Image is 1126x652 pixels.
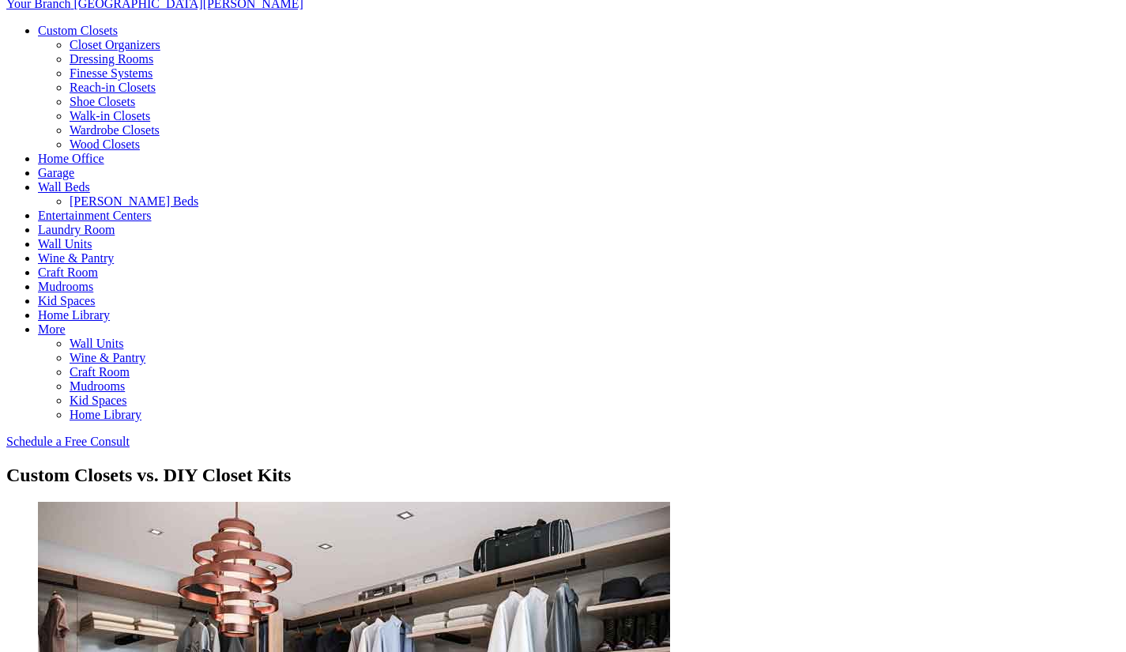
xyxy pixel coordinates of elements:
[38,166,74,179] a: Garage
[38,24,118,37] a: Custom Closets
[38,266,98,279] a: Craft Room
[70,138,140,151] a: Wood Closets
[70,194,198,208] a: [PERSON_NAME] Beds
[38,251,114,265] a: Wine & Pantry
[70,365,130,379] a: Craft Room
[70,109,150,122] a: Walk-in Closets
[70,123,160,137] a: Wardrobe Closets
[70,81,156,94] a: Reach-in Closets
[38,209,152,222] a: Entertainment Centers
[70,351,145,364] a: Wine & Pantry
[70,408,141,421] a: Home Library
[38,180,90,194] a: Wall Beds
[38,237,92,251] a: Wall Units
[70,337,123,350] a: Wall Units
[38,280,93,293] a: Mudrooms
[38,223,115,236] a: Laundry Room
[70,379,125,393] a: Mudrooms
[70,52,153,66] a: Dressing Rooms
[38,152,104,165] a: Home Office
[6,435,130,448] a: Schedule a Free Consult (opens a dropdown menu)
[70,66,153,80] a: Finesse Systems
[70,38,160,51] a: Closet Organizers
[6,465,1120,486] h1: Custom Closets vs. DIY Closet Kits
[38,322,66,336] a: More menu text will display only on big screen
[70,394,126,407] a: Kid Spaces
[38,308,110,322] a: Home Library
[38,294,95,307] a: Kid Spaces
[70,95,135,108] a: Shoe Closets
